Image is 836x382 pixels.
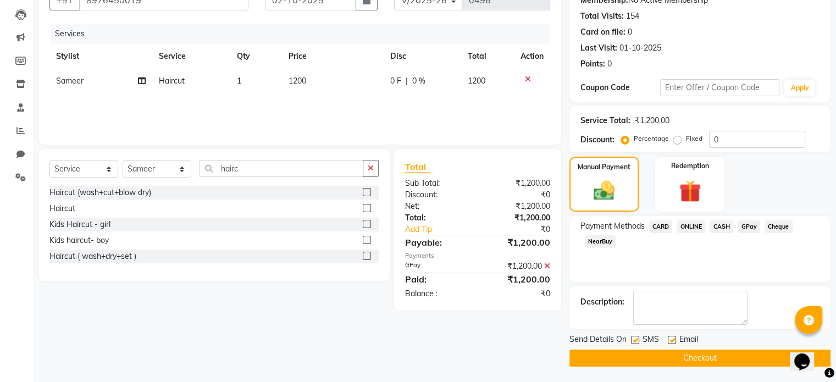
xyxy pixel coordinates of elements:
div: Haircut (wash+cut+blow dry) [49,187,151,198]
div: Payments [405,251,550,261]
span: Sameer [56,76,84,86]
span: 1 [237,76,241,86]
label: Fixed [686,134,702,143]
div: GPay [397,261,478,272]
div: Total: [397,212,478,224]
img: _cash.svg [587,179,621,203]
div: Kids Haircut - girl [49,219,110,230]
div: Services [51,24,558,44]
input: Enter Offer / Coupon Code [660,79,780,96]
span: Payment Methods [580,220,645,232]
span: CARD [649,220,673,233]
span: SMS [643,334,659,347]
div: 0 [628,26,632,38]
div: Net: [397,201,478,212]
div: ₹1,200.00 [478,261,558,272]
div: Total Visits: [580,10,624,22]
span: GPay [738,220,760,233]
button: Checkout [569,350,831,367]
div: Card on file: [580,26,625,38]
div: Payable: [397,236,478,249]
div: 0 [607,58,612,70]
iframe: chat widget [790,338,825,371]
th: Stylist [49,44,152,69]
button: Apply [784,80,815,96]
div: Haircut ( wash+dry+set ) [49,251,136,262]
span: 1200 [289,76,306,86]
span: ONLINE [677,220,705,233]
div: Sub Total: [397,178,478,189]
span: 1200 [468,76,485,86]
div: Discount: [397,189,478,201]
div: Balance : [397,288,478,300]
span: 0 F [390,75,401,87]
span: | [406,75,408,87]
div: 01-10-2025 [619,42,661,54]
div: ₹0 [478,189,558,201]
div: Last Visit: [580,42,617,54]
div: ₹0 [478,288,558,300]
div: ₹0 [491,224,558,235]
span: Cheque [765,220,793,233]
th: Action [514,44,550,69]
div: Haircut [49,203,75,214]
a: Add Tip [397,224,491,235]
th: Qty [230,44,283,69]
div: 154 [626,10,639,22]
th: Price [282,44,384,69]
div: ₹1,200.00 [478,273,558,286]
th: Total [461,44,514,69]
th: Disc [384,44,461,69]
img: _gift.svg [672,178,708,205]
span: 0 % [412,75,425,87]
label: Redemption [671,161,709,171]
div: Service Total: [580,115,630,126]
div: Paid: [397,273,478,286]
div: ₹1,200.00 [635,115,669,126]
label: Manual Payment [578,162,630,172]
div: ₹1,200.00 [478,178,558,189]
div: ₹1,200.00 [478,236,558,249]
span: Total [405,161,430,173]
span: Haircut [159,76,185,86]
span: CASH [710,220,733,233]
div: ₹1,200.00 [478,201,558,212]
div: Coupon Code [580,82,660,93]
input: Search or Scan [200,160,363,177]
span: Email [679,334,698,347]
div: Description: [580,296,624,308]
label: Percentage [634,134,669,143]
div: Kids haircut- boy [49,235,109,246]
div: Points: [580,58,605,70]
div: ₹1,200.00 [478,212,558,224]
span: NearBuy [585,235,616,248]
span: Send Details On [569,334,627,347]
th: Service [152,44,230,69]
div: Discount: [580,134,614,146]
